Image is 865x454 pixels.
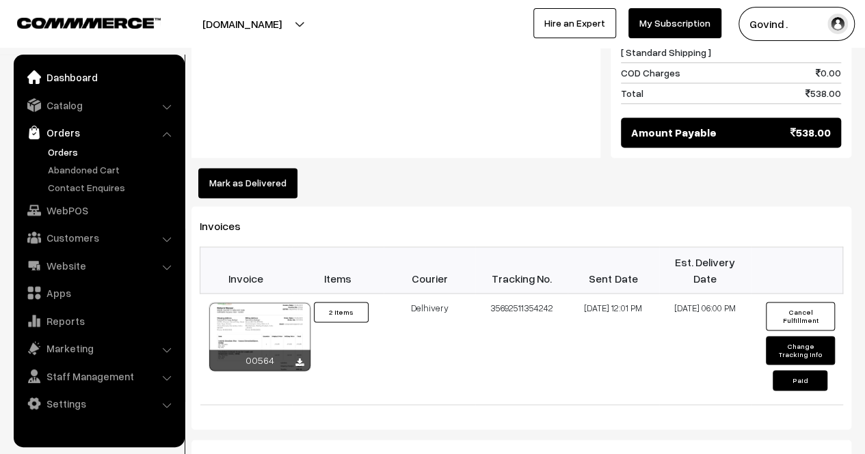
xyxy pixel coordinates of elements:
th: Tracking No. [475,247,567,294]
a: Orders [44,145,180,159]
a: Dashboard [17,65,180,89]
th: Est. Delivery Date [659,247,751,294]
button: [DOMAIN_NAME] [155,7,330,41]
img: user [827,14,848,34]
th: Invoice [200,247,292,294]
td: Delhivery [384,294,475,405]
button: Change Tracking Info [766,336,834,365]
a: Customers [17,225,180,250]
a: Marketing [17,336,180,360]
a: Reports [17,309,180,333]
button: Mark as Delivered [198,168,297,198]
img: COMMMERCE [17,18,161,28]
td: 35692511354242 [475,294,567,405]
span: Total [621,86,643,100]
button: 2 Items [314,302,369,322]
span: COD Charges [621,66,680,80]
a: COMMMERCE [17,14,137,30]
th: Courier [384,247,475,294]
span: 538.00 [790,124,831,141]
button: Govind . [738,7,855,41]
a: Hire an Expert [533,8,616,38]
a: WebPOS [17,198,180,223]
td: [DATE] 06:00 PM [659,294,751,405]
span: Amount Payable [631,124,717,141]
a: Apps [17,281,180,305]
span: 0.00 [816,66,841,80]
td: [DATE] 12:01 PM [568,294,659,405]
button: Paid [773,370,827,391]
div: 00564 [209,350,310,371]
a: My Subscription [628,8,721,38]
a: Settings [17,391,180,416]
a: Orders [17,120,180,145]
span: 538.00 [806,86,841,100]
a: Abandoned Cart [44,162,180,177]
a: Website [17,253,180,278]
a: Contact Enquires [44,180,180,195]
span: Invoices [200,219,257,233]
a: Staff Management [17,364,180,388]
th: Sent Date [568,247,659,294]
th: Items [292,247,384,294]
button: Cancel Fulfillment [766,302,834,330]
a: Catalog [17,93,180,117]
